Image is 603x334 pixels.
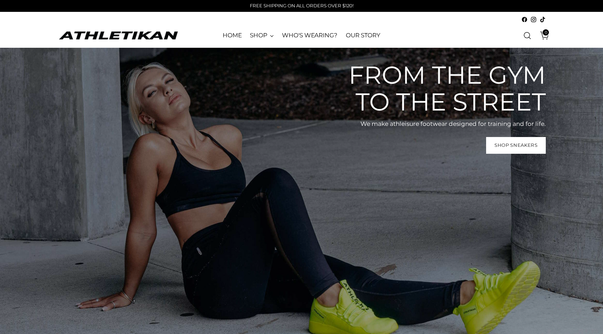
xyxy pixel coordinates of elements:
span: 0 [543,29,549,36]
a: SHOP [250,28,274,43]
p: FREE SHIPPING ON ALL ORDERS OVER $120! [250,2,353,9]
a: OUR STORY [346,28,380,43]
a: WHO'S WEARING? [282,28,337,43]
a: ATHLETIKAN [57,30,179,41]
a: Open search modal [520,29,534,43]
span: Shop Sneakers [494,142,538,149]
p: We make athleisure footwear designed for training and for life. [336,120,546,129]
h2: From the gym to the street [336,62,546,115]
a: HOME [223,28,242,43]
a: Shop Sneakers [486,137,546,154]
a: Open cart modal [535,29,549,43]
